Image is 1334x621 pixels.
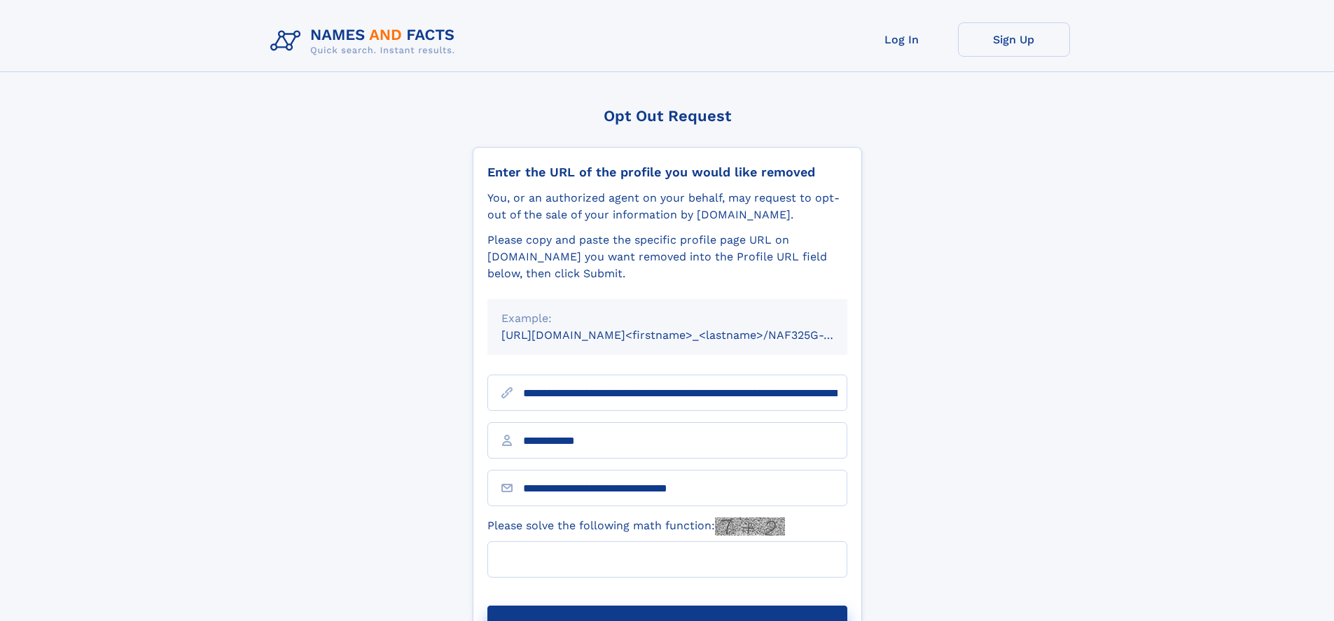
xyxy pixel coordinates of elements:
div: You, or an authorized agent on your behalf, may request to opt-out of the sale of your informatio... [487,190,847,223]
div: Example: [501,310,833,327]
div: Please copy and paste the specific profile page URL on [DOMAIN_NAME] you want removed into the Pr... [487,232,847,282]
a: Log In [846,22,958,57]
small: [URL][DOMAIN_NAME]<firstname>_<lastname>/NAF325G-xxxxxxxx [501,328,874,342]
a: Sign Up [958,22,1070,57]
div: Opt Out Request [473,107,862,125]
img: Logo Names and Facts [265,22,466,60]
div: Enter the URL of the profile you would like removed [487,165,847,180]
label: Please solve the following math function: [487,517,785,536]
